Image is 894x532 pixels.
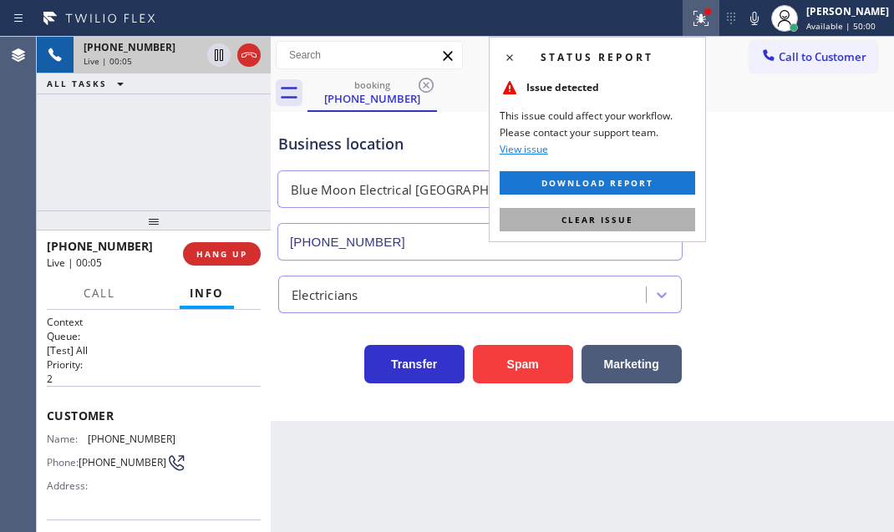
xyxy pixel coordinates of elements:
[207,43,231,67] button: Hold Customer
[74,277,125,310] button: Call
[582,345,682,383] button: Marketing
[47,408,261,423] span: Customer
[749,41,877,73] button: Call to Customer
[180,277,234,310] button: Info
[309,79,435,91] div: booking
[278,133,682,155] div: Business location
[47,256,102,270] span: Live | 00:05
[806,4,889,18] div: [PERSON_NAME]
[743,7,766,30] button: Mute
[196,248,247,260] span: HANG UP
[364,345,465,383] button: Transfer
[47,238,153,254] span: [PHONE_NUMBER]
[84,55,132,67] span: Live | 00:05
[190,286,224,301] span: Info
[47,372,261,386] p: 2
[47,479,91,492] span: Address:
[37,73,140,94] button: ALL TASKS
[47,357,261,372] h2: Priority:
[47,78,107,89] span: ALL TASKS
[237,43,261,67] button: Hang up
[47,329,261,343] h2: Queue:
[277,223,683,261] input: Phone Number
[84,286,115,301] span: Call
[806,20,876,32] span: Available | 50:00
[79,456,166,469] span: [PHONE_NUMBER]
[309,74,435,110] div: (669) 216-0112
[309,91,435,106] div: [PHONE_NUMBER]
[473,345,573,383] button: Spam
[47,315,261,329] h1: Context
[277,42,462,68] input: Search
[291,180,641,200] div: Blue Moon Electrical [GEOGRAPHIC_DATA][PERSON_NAME]
[47,343,261,357] p: [Test] All
[779,49,866,64] span: Call to Customer
[47,456,79,469] span: Phone:
[88,433,175,445] span: [PHONE_NUMBER]
[183,242,261,266] button: HANG UP
[292,285,358,304] div: Electricians
[84,40,175,54] span: [PHONE_NUMBER]
[47,433,88,445] span: Name:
